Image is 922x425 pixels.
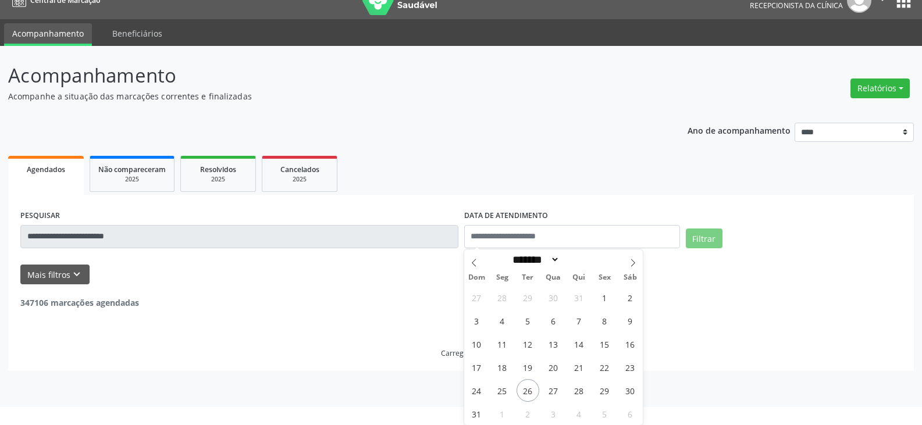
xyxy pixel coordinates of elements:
[568,309,590,332] span: Agosto 7, 2025
[619,402,642,425] span: Setembro 6, 2025
[619,309,642,332] span: Agosto 9, 2025
[568,402,590,425] span: Setembro 4, 2025
[542,379,565,402] span: Agosto 27, 2025
[619,356,642,378] span: Agosto 23, 2025
[98,175,166,184] div: 2025
[465,333,488,355] span: Agosto 10, 2025
[688,123,791,137] p: Ano de acompanhamento
[566,274,592,281] span: Qui
[70,268,83,281] i: keyboard_arrow_down
[491,402,514,425] span: Setembro 1, 2025
[542,402,565,425] span: Setembro 3, 2025
[509,253,560,266] select: Month
[517,309,539,332] span: Agosto 5, 2025
[27,165,65,174] span: Agendados
[517,402,539,425] span: Setembro 2, 2025
[20,265,90,285] button: Mais filtroskeyboard_arrow_down
[464,207,548,225] label: DATA DE ATENDIMENTO
[568,333,590,355] span: Agosto 14, 2025
[593,356,616,378] span: Agosto 22, 2025
[568,286,590,309] span: Julho 31, 2025
[491,379,514,402] span: Agosto 25, 2025
[592,274,617,281] span: Sex
[619,379,642,402] span: Agosto 30, 2025
[686,228,722,248] button: Filtrar
[568,356,590,378] span: Agosto 21, 2025
[568,379,590,402] span: Agosto 28, 2025
[560,253,598,266] input: Year
[517,333,539,355] span: Agosto 12, 2025
[491,333,514,355] span: Agosto 11, 2025
[200,165,236,174] span: Resolvidos
[465,286,488,309] span: Julho 27, 2025
[593,309,616,332] span: Agosto 8, 2025
[542,356,565,378] span: Agosto 20, 2025
[540,274,566,281] span: Qua
[20,297,139,308] strong: 347106 marcações agendadas
[98,165,166,174] span: Não compareceram
[189,175,247,184] div: 2025
[465,356,488,378] span: Agosto 17, 2025
[517,356,539,378] span: Agosto 19, 2025
[515,274,540,281] span: Ter
[491,286,514,309] span: Julho 28, 2025
[489,274,515,281] span: Seg
[8,61,642,90] p: Acompanhamento
[20,207,60,225] label: PESQUISAR
[517,379,539,402] span: Agosto 26, 2025
[850,78,910,98] button: Relatórios
[491,356,514,378] span: Agosto 18, 2025
[542,309,565,332] span: Agosto 6, 2025
[517,286,539,309] span: Julho 29, 2025
[4,23,92,46] a: Acompanhamento
[593,286,616,309] span: Agosto 1, 2025
[270,175,329,184] div: 2025
[750,1,843,10] span: Recepcionista da clínica
[542,333,565,355] span: Agosto 13, 2025
[465,309,488,332] span: Agosto 3, 2025
[491,309,514,332] span: Agosto 4, 2025
[617,274,643,281] span: Sáb
[593,402,616,425] span: Setembro 5, 2025
[280,165,319,174] span: Cancelados
[465,379,488,402] span: Agosto 24, 2025
[542,286,565,309] span: Julho 30, 2025
[593,333,616,355] span: Agosto 15, 2025
[441,348,481,358] div: Carregando
[465,402,488,425] span: Agosto 31, 2025
[464,274,490,281] span: Dom
[8,90,642,102] p: Acompanhe a situação das marcações correntes e finalizadas
[619,286,642,309] span: Agosto 2, 2025
[593,379,616,402] span: Agosto 29, 2025
[104,23,170,44] a: Beneficiários
[619,333,642,355] span: Agosto 16, 2025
